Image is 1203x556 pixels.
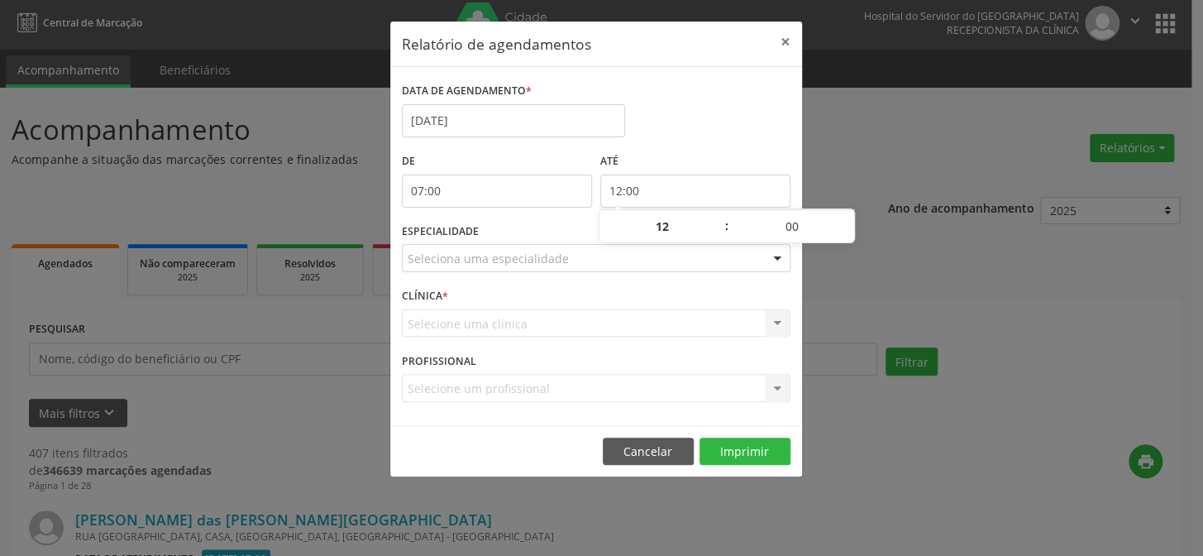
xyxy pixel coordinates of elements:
[402,104,625,137] input: Selecione uma data ou intervalo
[603,438,694,466] button: Cancelar
[402,175,592,208] input: Selecione o horário inicial
[600,149,790,175] label: ATÉ
[402,219,479,245] label: ESPECIALIDADE
[724,209,729,242] span: :
[402,149,592,175] label: De
[599,210,724,243] input: Hour
[729,210,854,243] input: Minute
[600,175,790,208] input: Selecione o horário final
[769,22,802,62] button: Close
[402,284,448,309] label: CLÍNICA
[402,33,591,55] h5: Relatório de agendamentos
[402,79,532,104] label: DATA DE AGENDAMENTO
[699,438,790,466] button: Imprimir
[402,348,476,374] label: PROFISSIONAL
[408,250,569,267] span: Seleciona uma especialidade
